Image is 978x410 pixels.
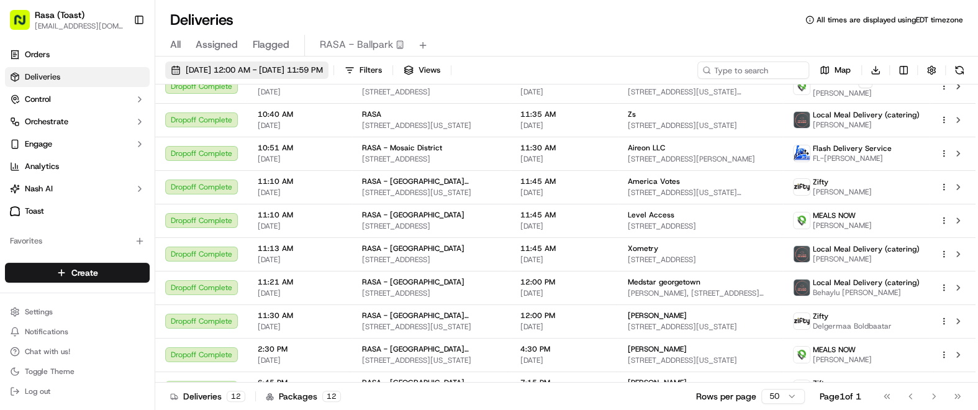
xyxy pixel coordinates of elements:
[25,71,60,83] span: Deliveries
[5,201,150,221] a: Toast
[12,180,32,200] img: Dianne Alexi Soriano
[362,154,500,164] span: [STREET_ADDRESS]
[170,10,233,30] h1: Deliveries
[258,87,342,97] span: [DATE]
[258,255,342,265] span: [DATE]
[813,288,920,298] span: Behaylu [PERSON_NAME]
[196,37,238,52] span: Assigned
[25,347,70,357] span: Chat with us!
[813,355,872,365] span: [PERSON_NAME]
[71,266,98,279] span: Create
[25,327,68,337] span: Notifications
[813,110,920,120] span: Local Meal Delivery (catering)
[227,391,245,402] div: 12
[628,176,680,186] span: America Votes
[794,280,810,296] img: lmd_logo.png
[813,244,920,254] span: Local Meal Delivery (catering)
[520,210,608,220] span: 11:45 AM
[362,244,464,253] span: RASA - [GEOGRAPHIC_DATA]
[628,121,773,130] span: [STREET_ADDRESS][US_STATE]
[25,49,50,60] span: Orders
[211,122,226,137] button: Start new chat
[12,12,37,37] img: Nash
[174,192,199,202] span: [DATE]
[165,61,328,79] button: [DATE] 12:00 AM - [DATE] 11:59 PM
[362,188,500,198] span: [STREET_ADDRESS][US_STATE]
[520,322,608,332] span: [DATE]
[5,323,150,340] button: Notifications
[35,21,124,31] button: [EMAIL_ADDRESS][DOMAIN_NAME]
[813,153,892,163] span: FL-[PERSON_NAME]
[32,80,224,93] input: Got a question? Start typing here...
[520,244,608,253] span: 11:45 AM
[419,65,440,76] span: Views
[362,121,500,130] span: [STREET_ADDRESS][US_STATE]
[628,210,674,220] span: Level Access
[25,94,51,105] span: Control
[520,176,608,186] span: 11:45 AM
[794,347,810,363] img: melas_now_logo.png
[794,179,810,195] img: zifty-logo-trans-sq.png
[794,112,810,128] img: lmd_logo.png
[258,322,342,332] span: [DATE]
[5,383,150,400] button: Log out
[813,221,872,230] span: [PERSON_NAME]
[362,288,500,298] span: [STREET_ADDRESS]
[813,321,892,331] span: Delgermaa Boldbaatar
[628,143,665,153] span: Aireon LLC
[25,386,50,396] span: Log out
[12,118,35,140] img: 1736555255976-a54dd68f-1ca7-489b-9aae-adbdc363a1c4
[794,380,810,396] img: zifty-logo-trans-sq.png
[628,188,773,198] span: [STREET_ADDRESS][US_STATE][US_STATE]
[628,311,687,321] span: [PERSON_NAME]
[628,87,773,97] span: [STREET_ADDRESS][US_STATE][US_STATE]
[820,390,861,403] div: Page 1 of 1
[124,307,150,317] span: Pylon
[817,15,963,25] span: All times are displayed using EDT timezone
[520,288,608,298] span: [DATE]
[258,109,342,119] span: 10:40 AM
[35,9,84,21] button: Rasa (Toast)
[258,210,342,220] span: 11:10 AM
[628,244,658,253] span: Xometry
[167,192,171,202] span: •
[628,288,773,298] span: [PERSON_NAME], [STREET_ADDRESS][US_STATE]
[520,143,608,153] span: 11:30 AM
[628,322,773,332] span: [STREET_ADDRESS][US_STATE]
[520,344,608,354] span: 4:30 PM
[41,225,45,235] span: •
[520,109,608,119] span: 11:35 AM
[794,246,810,262] img: lmd_logo.png
[266,390,341,403] div: Packages
[794,313,810,329] img: zifty-logo-trans-sq.png
[696,390,756,403] p: Rows per page
[12,278,22,288] div: 📗
[5,263,150,283] button: Create
[520,87,608,97] span: [DATE]
[170,390,245,403] div: Deliveries
[835,65,851,76] span: Map
[794,145,810,162] img: main-logo.png
[25,193,35,203] img: 1736555255976-a54dd68f-1ca7-489b-9aae-adbdc363a1c4
[26,118,48,140] img: 1732323095091-59ea418b-cfe3-43c8-9ae0-d0d06d6fd42c
[5,89,150,109] button: Control
[192,158,226,173] button: See all
[794,78,810,94] img: melas_now_logo.png
[25,206,44,217] span: Toast
[813,278,920,288] span: Local Meal Delivery (catering)
[520,378,608,388] span: 7:15 PM
[258,188,342,198] span: [DATE]
[258,143,342,153] span: 10:51 AM
[362,355,500,365] span: [STREET_ADDRESS][US_STATE]
[520,121,608,130] span: [DATE]
[362,277,464,287] span: RASA - [GEOGRAPHIC_DATA]
[814,61,856,79] button: Map
[25,183,53,194] span: Nash AI
[186,65,323,76] span: [DATE] 12:00 AM - [DATE] 11:59 PM
[628,221,773,231] span: [STREET_ADDRESS]
[520,277,608,287] span: 12:00 PM
[258,355,342,365] span: [DATE]
[7,272,100,294] a: 📗Knowledge Base
[362,322,500,332] span: [STREET_ADDRESS][US_STATE]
